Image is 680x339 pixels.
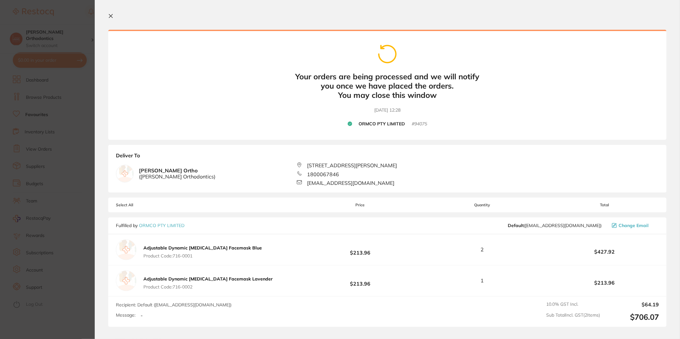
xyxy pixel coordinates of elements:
img: cart-spinner.png [375,41,401,67]
b: Deliver To [116,153,659,162]
b: Default [508,223,524,228]
span: Sub Total Incl. GST ( 2 Items) [546,312,600,322]
b: Adjustable Dynamic [MEDICAL_DATA] Facemask Lavender [143,276,273,282]
p: - [141,312,143,318]
span: Product Code: 716-0002 [143,284,273,289]
button: Adjustable Dynamic [MEDICAL_DATA] Facemask Lavender Product Code:716-0002 [142,276,275,289]
span: Change Email [619,223,649,228]
small: # 94075 [412,121,427,127]
span: 1 [481,278,484,283]
span: Quantity [415,203,550,207]
b: ORMCO PTY LIMITED [359,121,405,127]
span: [STREET_ADDRESS][PERSON_NAME] [307,162,397,168]
div: Hi [PERSON_NAME], [21,10,121,16]
img: Profile image for Restocq [7,12,18,22]
output: $706.07 [605,312,659,322]
span: ormco.australia@ormco.com [508,223,602,228]
span: Price [306,203,415,207]
i: Discount will be applied on the supplier’s end. [21,48,118,59]
div: Choose a greener path in healthcare! [21,19,121,26]
b: $213.96 [306,244,415,256]
img: empty.jpg [116,240,136,260]
span: [EMAIL_ADDRESS][DOMAIN_NAME] [307,180,394,186]
img: empty.jpg [116,165,134,182]
button: Adjustable Dynamic [MEDICAL_DATA] Facemask Blue Product Code:716-0001 [142,245,264,258]
b: Your orders are being processed and we will notify you once we have placed the orders. You may cl... [291,72,483,99]
span: 2 [481,247,484,252]
div: Message content [21,10,121,106]
div: 🌱Get 20% off all RePractice products on Restocq until [DATE]. Simply head to Browse Products and ... [21,29,121,60]
img: empty.jpg [116,271,136,291]
b: $213.96 [550,280,659,286]
b: [PERSON_NAME] Ortho [139,168,215,179]
span: Total [550,203,659,207]
span: ( [PERSON_NAME] Orthodontics ) [139,174,215,179]
button: Change Email [610,223,659,228]
span: 1800067846 [307,171,339,177]
p: Message from Restocq, sent 2d ago [21,108,121,114]
span: Select All [116,203,180,207]
b: $213.96 [306,275,415,287]
span: Product Code: 716-0001 [143,253,262,258]
b: $427.92 [550,249,659,255]
label: Message: [116,312,135,318]
p: Fulfilled by [116,223,184,228]
span: Recipient: Default ( [EMAIL_ADDRESS][DOMAIN_NAME] ) [116,302,231,308]
output: $64.19 [605,302,659,307]
a: ORMCO PTY LIMITED [139,223,184,228]
span: 10.0 % GST Incl. [546,302,600,307]
b: Adjustable Dynamic [MEDICAL_DATA] Facemask Blue [143,245,262,251]
div: message notification from Restocq, 2d ago. Hi Harris, Choose a greener path in healthcare! 🌱Get 2... [3,6,125,118]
